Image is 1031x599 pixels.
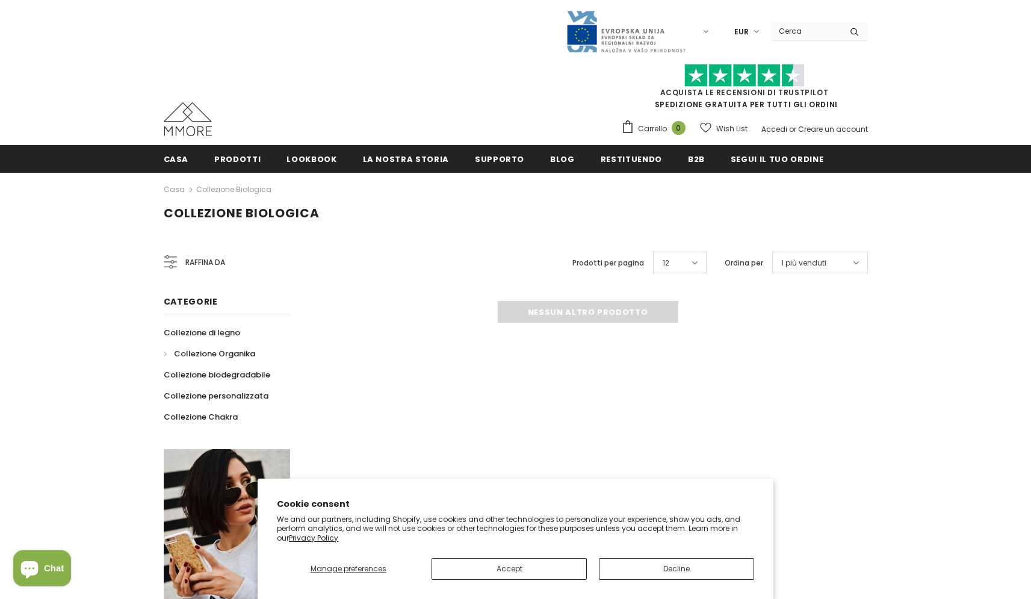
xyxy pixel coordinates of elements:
[164,369,270,380] span: Collezione biodegradabile
[277,498,754,511] h2: Cookie consent
[599,558,754,580] button: Decline
[672,121,686,135] span: 0
[621,69,868,110] span: SPEDIZIONE GRATUITA PER TUTTI GLI ORDINI
[601,145,662,172] a: Restituendo
[164,102,212,136] img: Casi MMORE
[185,256,225,269] span: Raffina da
[214,154,261,165] span: Prodotti
[550,145,575,172] a: Blog
[688,145,705,172] a: B2B
[164,205,320,222] span: Collezione biologica
[772,22,841,40] input: Search Site
[761,124,787,134] a: Accedi
[782,257,826,269] span: I più venduti
[164,406,238,427] a: Collezione Chakra
[164,322,240,343] a: Collezione di legno
[289,533,338,543] a: Privacy Policy
[286,154,336,165] span: Lookbook
[164,385,268,406] a: Collezione personalizzata
[688,154,705,165] span: B2B
[164,364,270,385] a: Collezione biodegradabile
[789,124,796,134] span: or
[363,145,449,172] a: La nostra storia
[734,26,749,38] span: EUR
[10,550,75,589] inbox-online-store-chat: Shopify online store chat
[196,184,271,194] a: Collezione biologica
[164,411,238,423] span: Collezione Chakra
[277,558,420,580] button: Manage preferences
[798,124,868,134] a: Creare un account
[164,182,185,197] a: Casa
[731,145,823,172] a: Segui il tuo ordine
[363,154,449,165] span: La nostra storia
[277,515,754,543] p: We and our partners, including Shopify, use cookies and other technologies to personalize your ex...
[164,296,218,308] span: Categorie
[572,257,644,269] label: Prodotti per pagina
[684,64,805,87] img: Fidati di Pilot Stars
[214,145,261,172] a: Prodotti
[164,154,189,165] span: Casa
[566,10,686,54] img: Javni Razpis
[725,257,763,269] label: Ordina per
[550,154,575,165] span: Blog
[566,26,686,36] a: Javni Razpis
[174,348,255,359] span: Collezione Organika
[716,123,748,135] span: Wish List
[432,558,587,580] button: Accept
[164,390,268,402] span: Collezione personalizzata
[475,145,524,172] a: supporto
[621,120,692,138] a: Carrello 0
[164,145,189,172] a: Casa
[638,123,667,135] span: Carrello
[700,118,748,139] a: Wish List
[601,154,662,165] span: Restituendo
[660,87,829,98] a: Acquista le recensioni di TrustPilot
[311,563,386,574] span: Manage preferences
[286,145,336,172] a: Lookbook
[164,343,255,364] a: Collezione Organika
[164,327,240,338] span: Collezione di legno
[475,154,524,165] span: supporto
[731,154,823,165] span: Segui il tuo ordine
[663,257,669,269] span: 12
